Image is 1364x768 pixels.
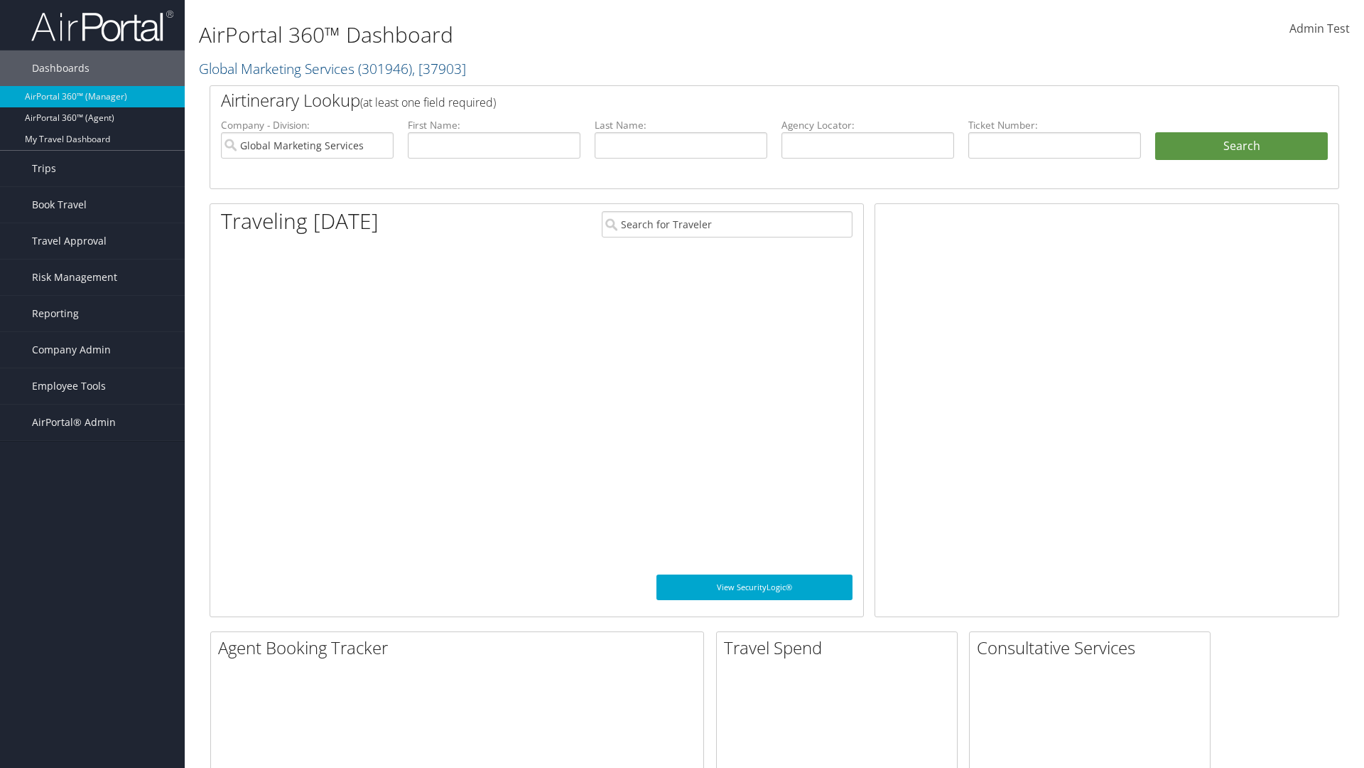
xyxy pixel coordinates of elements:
[31,9,173,43] img: airportal-logo.png
[1155,132,1328,161] button: Search
[221,118,394,132] label: Company - Division:
[360,95,496,110] span: (at least one field required)
[781,118,954,132] label: Agency Locator:
[358,59,412,78] span: ( 301946 )
[32,368,106,404] span: Employee Tools
[199,20,966,50] h1: AirPortal 360™ Dashboard
[595,118,767,132] label: Last Name:
[218,636,703,660] h2: Agent Booking Tracker
[32,260,117,295] span: Risk Management
[221,206,379,236] h1: Traveling [DATE]
[656,575,852,600] a: View SecurityLogic®
[602,211,852,238] input: Search for Traveler
[1289,21,1350,36] span: Admin Test
[977,636,1210,660] h2: Consultative Services
[724,636,957,660] h2: Travel Spend
[32,223,107,259] span: Travel Approval
[1289,7,1350,51] a: Admin Test
[408,118,580,132] label: First Name:
[32,332,111,368] span: Company Admin
[32,296,79,331] span: Reporting
[199,59,466,78] a: Global Marketing Services
[221,88,1234,112] h2: Airtinerary Lookup
[32,50,90,86] span: Dashboards
[32,151,56,186] span: Trips
[412,59,466,78] span: , [ 37903 ]
[968,118,1141,132] label: Ticket Number:
[32,405,116,440] span: AirPortal® Admin
[32,187,87,223] span: Book Travel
